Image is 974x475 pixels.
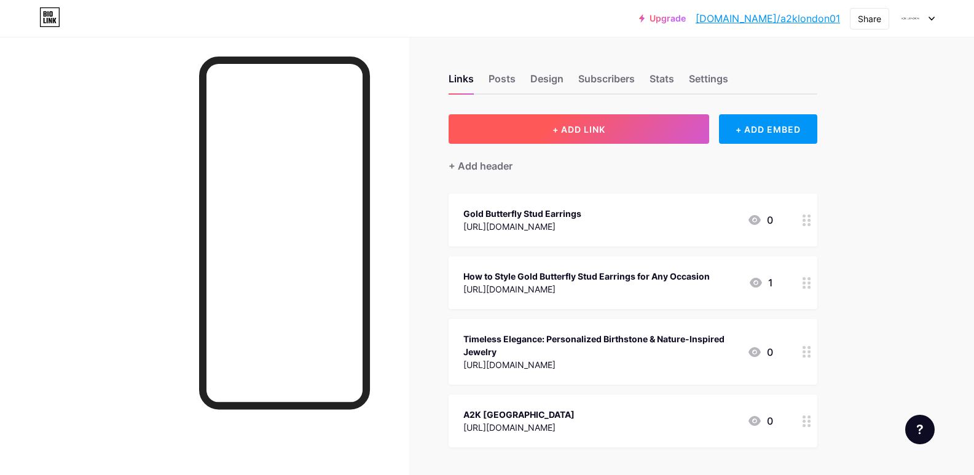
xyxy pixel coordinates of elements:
a: [DOMAIN_NAME]/a2klondon01 [696,11,840,26]
div: Timeless Elegance: Personalized Birthstone & Nature-Inspired Jewelry [463,332,737,358]
div: A2K [GEOGRAPHIC_DATA] [463,408,575,421]
div: 0 [747,414,773,428]
div: Settings [689,71,728,93]
div: [URL][DOMAIN_NAME] [463,220,581,233]
div: 0 [747,345,773,359]
div: Design [530,71,564,93]
div: Stats [650,71,674,93]
div: 0 [747,213,773,227]
div: [URL][DOMAIN_NAME] [463,358,737,371]
div: Share [858,12,881,25]
div: 1 [748,275,773,290]
div: + ADD EMBED [719,114,817,144]
a: Upgrade [639,14,686,23]
img: a2klondon01 [898,7,922,30]
div: + Add header [449,159,513,173]
div: Posts [489,71,516,93]
div: [URL][DOMAIN_NAME] [463,283,710,296]
span: + ADD LINK [552,124,605,135]
div: Links [449,71,474,93]
div: Subscribers [578,71,635,93]
div: [URL][DOMAIN_NAME] [463,421,575,434]
div: Gold Butterfly Stud Earrings [463,207,581,220]
div: How to Style Gold Butterfly Stud Earrings for Any Occasion [463,270,710,283]
button: + ADD LINK [449,114,710,144]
